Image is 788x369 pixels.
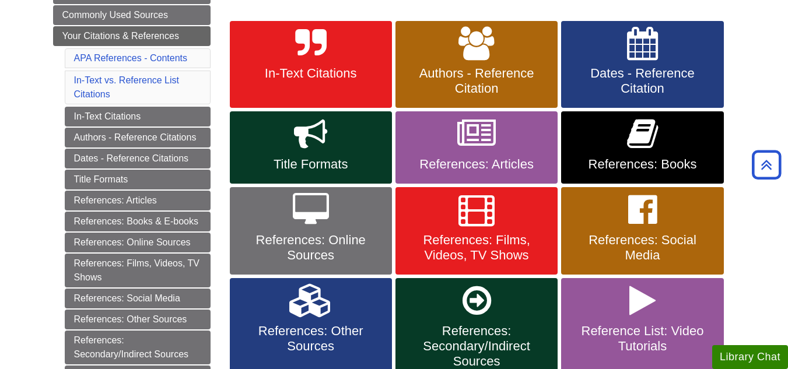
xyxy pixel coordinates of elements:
a: References: Social Media [561,187,723,275]
span: Commonly Used Sources [62,10,168,20]
a: Title Formats [230,111,392,184]
span: References: Secondary/Indirect Sources [404,324,549,369]
span: References: Other Sources [239,324,383,354]
a: Authors - Reference Citation [395,21,558,108]
a: In-Text Citations [230,21,392,108]
a: Authors - Reference Citations [65,128,211,147]
a: In-Text Citations [65,107,211,126]
span: In-Text Citations [239,66,383,81]
a: APA References - Contents [74,53,187,63]
a: References: Online Sources [230,187,392,275]
span: References: Social Media [570,233,715,263]
span: Authors - Reference Citation [404,66,549,96]
a: Commonly Used Sources [53,5,211,25]
a: Dates - Reference Citation [561,21,723,108]
a: References: Other Sources [65,310,211,329]
a: Your Citations & References [53,26,211,46]
a: References: Articles [65,191,211,210]
span: Title Formats [239,157,383,172]
a: Back to Top [748,157,785,173]
a: Dates - Reference Citations [65,149,211,168]
a: References: Online Sources [65,233,211,252]
span: References: Films, Videos, TV Shows [404,233,549,263]
button: Library Chat [712,345,788,369]
a: References: Articles [395,111,558,184]
span: Dates - Reference Citation [570,66,715,96]
a: References: Films, Videos, TV Shows [65,254,211,287]
a: References: Secondary/Indirect Sources [65,331,211,364]
span: Your Citations & References [62,31,179,41]
span: Reference List: Video Tutorials [570,324,715,354]
a: References: Books & E-books [65,212,211,231]
a: In-Text vs. Reference List Citations [74,75,180,99]
a: Title Formats [65,170,211,189]
span: References: Books [570,157,715,172]
span: References: Articles [404,157,549,172]
a: References: Social Media [65,289,211,308]
a: References: Films, Videos, TV Shows [395,187,558,275]
a: References: Books [561,111,723,184]
span: References: Online Sources [239,233,383,263]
